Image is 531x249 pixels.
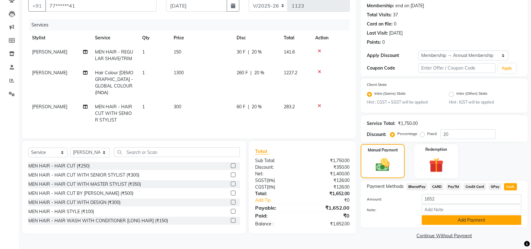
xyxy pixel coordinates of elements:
[28,163,90,169] div: MEN HAIR - HAIR CUT (₹250)
[394,21,397,27] div: 0
[250,212,303,219] div: Paid:
[254,70,264,76] span: 20 %
[250,190,303,197] div: Total:
[489,183,502,190] span: GPay
[142,104,145,110] span: 1
[398,120,418,127] div: ₹1,750.00
[367,99,439,105] small: Hint : CGST + SGST will be applied
[32,104,67,110] span: [PERSON_NAME]
[284,104,295,110] span: 283.2
[311,197,355,204] div: ₹0
[28,190,133,197] div: MEN HAIR - HAIR CUT BY [PERSON_NAME] (₹500)
[255,178,266,183] span: SGST
[28,31,91,45] th: Stylist
[367,21,393,27] div: Card on file:
[393,12,398,18] div: 37
[302,190,355,197] div: ₹1,652.00
[498,64,516,73] button: Apply
[174,104,181,110] span: 300
[367,12,392,18] div: Total Visits:
[367,183,404,190] span: Payment Methods
[252,104,262,110] span: 20 %
[367,30,388,37] div: Last Visit:
[28,199,120,206] div: MEN HAIR - HAIR CUT WITH DESIGN (₹300)
[28,181,141,188] div: MEN HAIR - HAIR CUT WITH MASTER STYLIST (₹350)
[29,19,355,31] div: Services
[302,204,355,212] div: ₹1,652.00
[233,31,280,45] th: Disc
[280,31,311,45] th: Total
[302,177,355,184] div: ₹126.00
[449,99,521,105] small: Hint : IGST will be applied
[95,49,133,61] span: MEN HAIR - REGULAR SHAVE/TRIM
[248,49,249,55] span: |
[362,207,417,213] label: Note:
[95,70,133,95] span: Hair Colour [DEMOGRAPHIC_DATA] - GLOBAL COLOUR(INΟΑ)
[284,49,295,55] span: 141.6
[28,172,139,178] div: MEN HAIR - HAIR CUT WITH SENIOR STYLIST (₹300)
[367,3,394,9] div: Membership:
[367,82,387,88] label: Client State
[250,177,303,184] div: ( )
[142,70,145,76] span: 1
[367,131,387,138] div: Discount:
[95,104,132,123] span: MEN HAIR - HAIR CUT WITH SENIOR STYLIST
[284,70,297,76] span: 1227.2
[464,183,486,190] span: Credit Card
[425,156,448,174] img: _gift.svg
[302,171,355,177] div: ₹1,400.00
[428,131,437,137] label: Fixed
[368,147,398,153] label: Manual Payment
[268,178,274,183] span: 9%
[396,3,424,9] div: end on [DATE]
[250,164,303,171] div: Discount:
[250,197,311,204] a: Add Tip
[389,30,403,37] div: [DATE]
[367,39,381,46] div: Points:
[255,184,267,190] span: CGST
[174,49,181,55] span: 150
[91,31,138,45] th: Service
[311,31,350,45] th: Action
[138,31,170,45] th: Qty
[446,183,461,190] span: PayTM
[252,49,262,55] span: 20 %
[114,147,240,157] input: Search or Scan
[456,91,488,98] label: Inter (Other) State
[419,63,496,73] input: Enter Offer / Coupon Code
[170,31,233,45] th: Price
[362,196,417,202] label: Amount:
[250,70,252,76] span: |
[367,65,419,71] div: Coupon Code
[250,221,303,227] div: Balance :
[32,49,67,55] span: [PERSON_NAME]
[375,91,406,98] label: Intra (Same) State
[255,148,270,155] span: Total
[32,70,67,76] span: [PERSON_NAME]
[250,171,303,177] div: Net:
[237,104,245,110] span: 60 F
[268,184,274,190] span: 9%
[250,157,303,164] div: Sub Total:
[422,194,522,204] input: Amount
[302,184,355,190] div: ₹126.00
[302,221,355,227] div: ₹1,652.00
[302,212,355,219] div: ₹0
[372,157,394,173] img: _cash.svg
[248,104,249,110] span: |
[422,205,522,214] input: Add Note
[142,49,145,55] span: 1
[28,218,168,224] div: MEN HAIR - HAIR WASH WITH CONDITIONER [LONG HAIR] (₹150)
[250,184,303,190] div: ( )
[237,70,248,76] span: 260 F
[383,39,385,46] div: 0
[367,52,419,59] div: Apply Discount
[250,204,303,212] div: Payable:
[174,70,184,76] span: 1300
[422,215,522,225] button: Add Payment
[430,183,444,190] span: CARD
[398,131,418,137] label: Percentage
[406,183,428,190] span: BharatPay
[504,183,517,190] span: Cash.
[28,208,94,215] div: MEN HAIR - HAIR STYLE (₹100)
